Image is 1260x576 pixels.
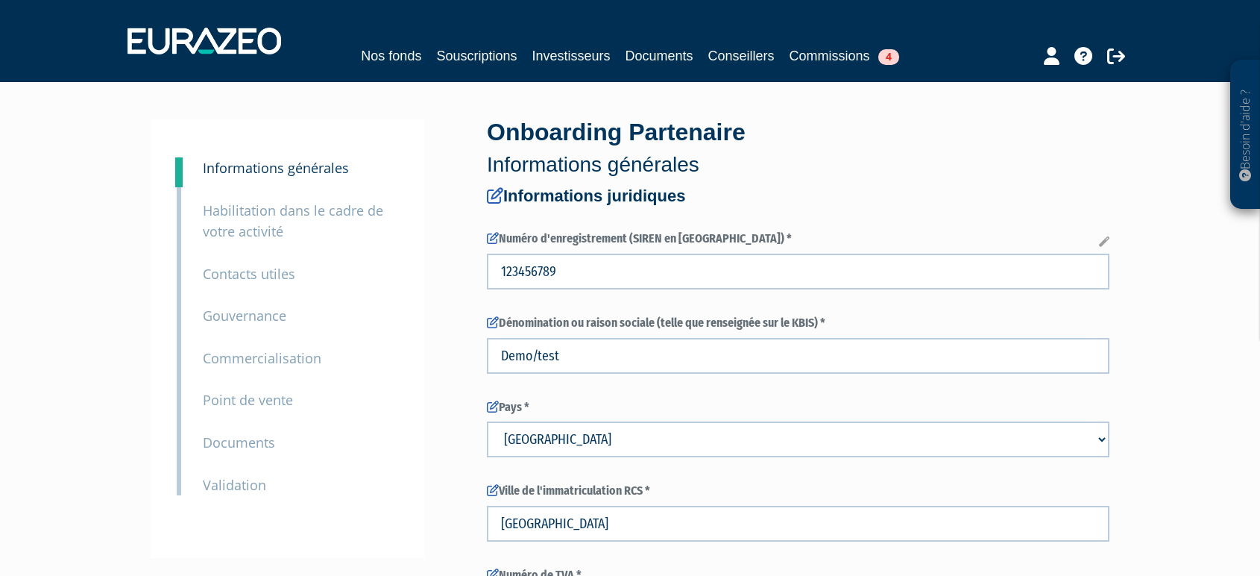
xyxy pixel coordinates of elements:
[878,49,899,65] span: 4
[175,157,183,187] a: 3
[203,159,349,177] small: Informations générales
[487,483,1109,500] label: Ville de l'immatriculation RCS *
[1099,235,1109,250] span: Cette question permettra de pré-remplir certains champs
[626,46,693,66] a: Documents
[708,46,775,66] a: Conseillers
[203,476,266,494] small: Validation
[203,201,383,241] small: Habilitation dans le cadre de votre activité
[790,46,899,66] a: Commissions4
[361,46,421,66] a: Nos fonds
[127,28,281,54] img: 1732889491-logotype_eurazeo_blanc_rvb.png
[487,315,1109,332] label: Dénomination ou raison sociale (telle que renseignée sur le KBIS) *
[203,433,275,451] small: Documents
[203,307,286,325] small: Gouvernance
[203,391,293,409] small: Point de vente
[203,349,321,367] small: Commercialisation
[487,116,1109,180] div: Onboarding Partenaire
[1237,68,1254,202] p: Besoin d'aide ?
[487,399,1109,416] label: Pays *
[487,187,1109,205] h4: Informations juridiques
[487,150,1109,180] p: Informations générales
[532,46,610,66] a: Investisseurs
[436,46,517,66] a: Souscriptions
[487,231,1109,248] label: Numéro d'enregistrement (SIREN en [GEOGRAPHIC_DATA]) *
[203,265,295,283] small: Contacts utiles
